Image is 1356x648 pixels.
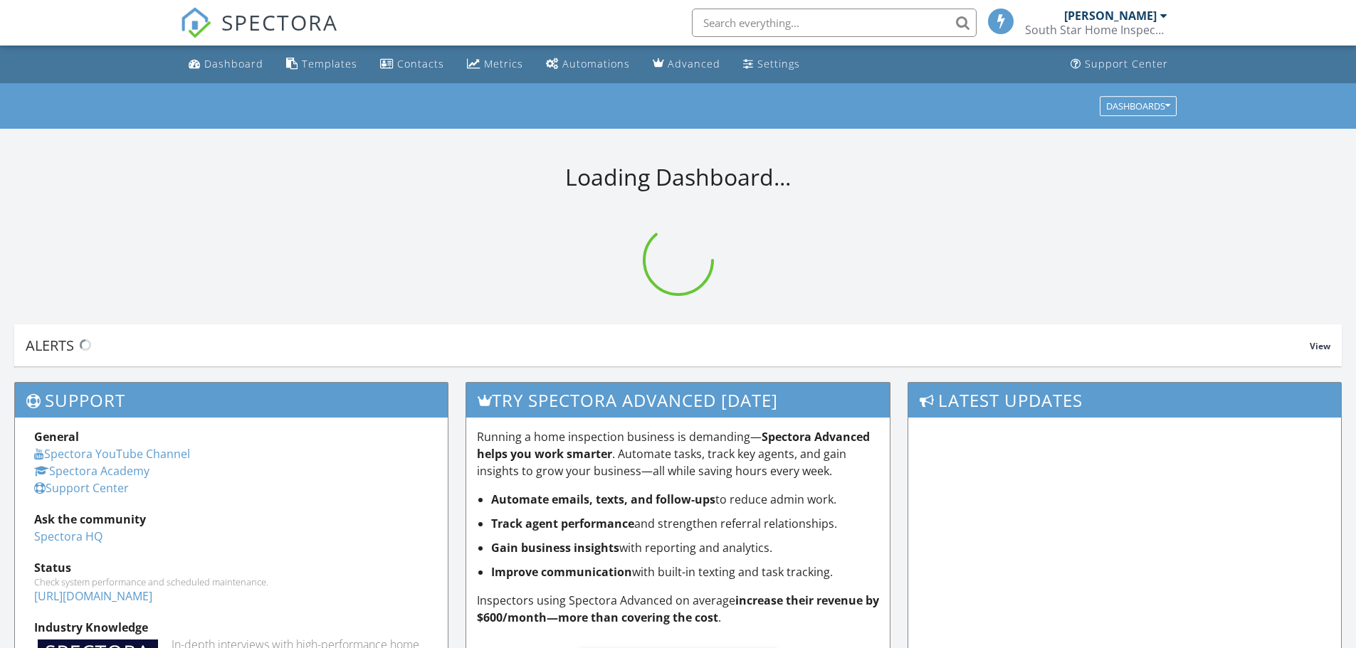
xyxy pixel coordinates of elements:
li: to reduce admin work. [491,491,880,508]
p: Inspectors using Spectora Advanced on average . [477,592,880,626]
a: SPECTORA [180,19,338,49]
span: SPECTORA [221,7,338,37]
li: and strengthen referral relationships. [491,515,880,532]
div: Dashboard [204,57,263,70]
a: Advanced [647,51,726,78]
a: Spectora Academy [34,463,149,479]
a: Templates [280,51,363,78]
strong: Spectora Advanced helps you work smarter [477,429,870,462]
button: Dashboards [1100,96,1177,116]
div: Industry Knowledge [34,619,429,636]
a: Metrics [461,51,529,78]
a: Spectora YouTube Channel [34,446,190,462]
input: Search everything... [692,9,977,37]
div: Metrics [484,57,523,70]
li: with reporting and analytics. [491,539,880,556]
a: Settings [737,51,806,78]
div: Status [34,559,429,576]
a: Contacts [374,51,450,78]
strong: Improve communication [491,564,632,580]
div: Settings [757,57,800,70]
strong: Gain business insights [491,540,619,556]
strong: Automate emails, texts, and follow-ups [491,492,715,507]
div: Contacts [397,57,444,70]
a: Support Center [34,480,129,496]
strong: Track agent performance [491,516,634,531]
a: Dashboard [183,51,269,78]
h3: Try spectora advanced [DATE] [466,383,890,418]
li: with built-in texting and task tracking. [491,563,880,580]
h3: Support [15,383,448,418]
img: The Best Home Inspection Software - Spectora [180,7,211,38]
div: Support Center [1085,57,1168,70]
span: View [1310,340,1330,352]
div: [PERSON_NAME] [1064,9,1157,23]
div: Advanced [668,57,720,70]
a: Spectora HQ [34,529,103,544]
p: Running a home inspection business is demanding— . Automate tasks, track key agents, and gain ins... [477,428,880,479]
a: Support Center [1065,51,1174,78]
strong: increase their revenue by $600/month—more than covering the cost [477,593,879,625]
a: Automations (Basic) [540,51,636,78]
strong: General [34,429,79,445]
div: Check system performance and scheduled maintenance. [34,576,429,588]
div: Automations [562,57,630,70]
h3: Latest Updates [908,383,1341,418]
div: Ask the community [34,511,429,528]
div: Templates [302,57,357,70]
div: South Star Home Inspections of The Shoals [1025,23,1167,37]
div: Dashboards [1106,101,1170,111]
div: Alerts [26,336,1310,355]
a: [URL][DOMAIN_NAME] [34,588,152,604]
